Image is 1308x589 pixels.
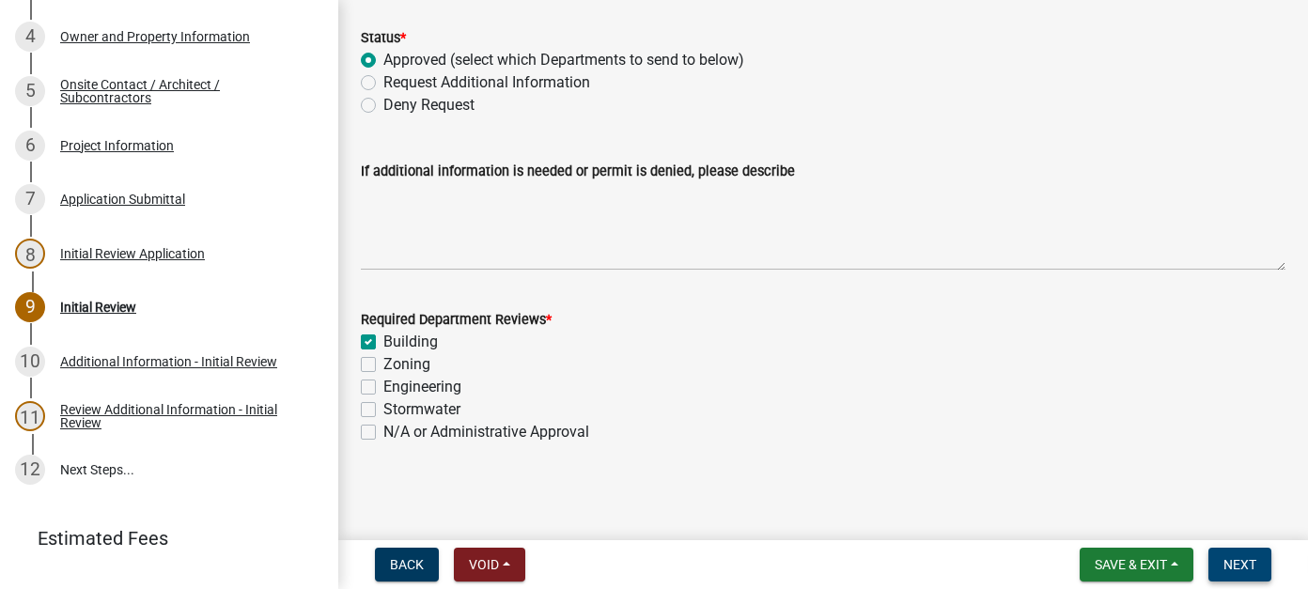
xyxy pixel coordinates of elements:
a: Estimated Fees [15,519,308,557]
div: Additional Information - Initial Review [60,355,277,368]
button: Save & Exit [1080,548,1193,581]
label: Building [383,331,438,353]
label: Approved (select which Departments to send to below) [383,49,744,71]
span: Back [390,557,424,572]
label: N/A or Administrative Approval [383,421,589,443]
button: Back [375,548,439,581]
label: Stormwater [383,398,460,421]
label: Request Additional Information [383,71,590,94]
div: Project Information [60,139,174,152]
div: Application Submittal [60,193,185,206]
span: Void [469,557,499,572]
div: Initial Review Application [60,247,205,260]
button: Void [454,548,525,581]
div: 6 [15,131,45,161]
span: Save & Exit [1095,557,1167,572]
div: 7 [15,184,45,214]
label: Required Department Reviews [361,314,552,327]
label: Zoning [383,353,430,376]
div: 9 [15,292,45,322]
div: 12 [15,455,45,485]
label: Status [361,32,406,45]
div: Initial Review [60,301,136,314]
div: 4 [15,22,45,52]
div: 8 [15,239,45,269]
div: 5 [15,76,45,106]
span: Next [1223,557,1256,572]
label: Deny Request [383,94,475,116]
div: 10 [15,347,45,377]
label: If additional information is needed or permit is denied, please describe [361,165,795,178]
div: 11 [15,401,45,431]
label: Engineering [383,376,461,398]
div: Owner and Property Information [60,30,250,43]
div: Review Additional Information - Initial Review [60,403,308,429]
div: Onsite Contact / Architect / Subcontractors [60,78,308,104]
button: Next [1208,548,1271,581]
